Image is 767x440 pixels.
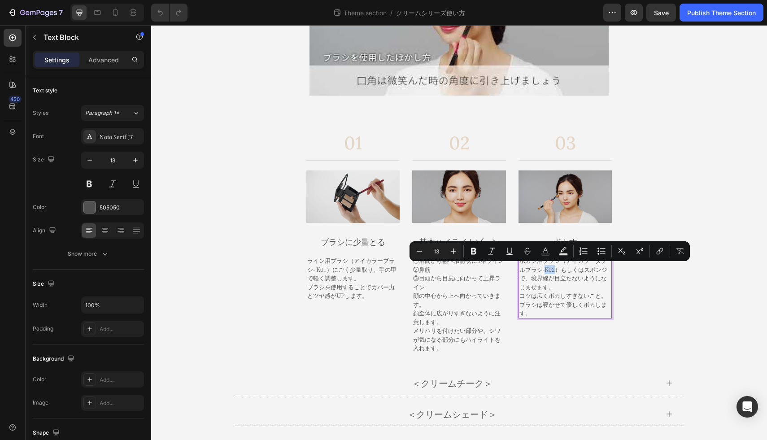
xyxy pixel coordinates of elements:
[33,225,58,237] div: Align
[100,376,142,384] div: Add...
[396,8,465,17] span: クリームシリーズ使い方
[85,109,119,117] span: Paragraph 1*
[9,96,22,103] div: 450
[390,8,392,17] span: /
[155,145,249,198] img: %E3%83%8F%E3%82%A4%E3%83%A9%E3%82%A4%E3%83%88%EF%BC%91%E3%80%80%E3%83%95%E3%82%99%E3%83%A9%E3%82%...
[262,266,354,283] p: 顔の中心から上へ向かっていきます。
[68,249,109,258] div: Show more
[680,4,763,22] button: Publish Theme Section
[262,248,354,266] p: ③目頭から目尻に向かって上昇ライン
[155,106,249,130] h2: 01
[367,106,461,130] h2: 03
[262,212,354,220] p: 基本ハイライトゾーン
[33,427,61,439] div: Shape
[262,231,354,240] p: ①眉間から額へ放射状に3本ライン
[342,8,388,17] span: Theme section
[33,301,48,309] div: Width
[33,87,57,95] div: Text style
[33,246,144,262] button: Show more
[256,382,346,396] p: ＜クリームシェード＞
[368,231,460,266] p: ボカシ用ブラシ（アイカラーダブルブラシ-K02）もしくはスポンジで、境界線が目立たないようになじませます。
[261,106,355,130] h2: 02
[156,257,248,275] p: ブラシを使用することでカバー力とツヤ感がUPします。
[81,105,144,121] button: Paragraph 1*
[367,145,461,198] img: %E3%83%8F%E3%82%A4%E3%83%A9%E3%82%A4%E3%83%883%E3%80%80%E3%81%BB%E3%82%99%E3%81%8B%E3%81%99%201-m...
[88,55,119,65] p: Advanced
[646,4,676,22] button: Save
[33,203,47,211] div: Color
[156,231,248,257] p: ライン用ブラシ（アイカラーブラシ- K01）にごく少量取り、手の甲で軽く調整します。
[33,353,76,365] div: Background
[262,240,354,249] p: ②鼻筋
[100,399,142,407] div: Add...
[151,25,767,440] iframe: Design area
[33,375,47,383] div: Color
[100,133,142,141] div: Noto Serif JP
[261,145,355,198] img: %E3%83%8F%E3%82%A4%E3%83%A9%E3%82%A4%E3%83%88%EF%BC%92%E3%80%80%E3%80%80%E5%9F%BA%E6%9C%AC%E3%83%...
[100,325,142,333] div: Add...
[151,4,187,22] div: Undo/Redo
[368,266,460,292] p: コツは広くボカしすぎないこと。ブラシは寝かせて優しくボカします。
[33,109,48,117] div: Styles
[59,7,63,18] p: 7
[44,32,120,43] p: Text Block
[4,4,67,22] button: 7
[156,212,248,220] p: ブラシに少量とる
[262,301,354,327] p: メリハリを付けたい部分や、シワが気になる部分にもハイライトを入れます。
[33,132,44,140] div: Font
[33,154,57,166] div: Size
[687,8,756,17] div: Publish Theme Section
[368,212,460,220] p: ボカす
[100,204,142,212] div: 505050
[33,278,57,290] div: Size
[44,55,70,65] p: Settings
[654,9,669,17] span: Save
[33,399,48,407] div: Image
[410,241,690,261] div: Editor contextual toolbar
[33,325,53,333] div: Padding
[367,230,461,293] div: Rich Text Editor. Editing area: main
[736,396,758,418] div: Open Intercom Messenger
[262,283,354,301] p: 顔全体に広がりすぎないように注意します。
[261,351,341,365] p: ＜クリームチーク＞
[82,297,144,313] input: Auto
